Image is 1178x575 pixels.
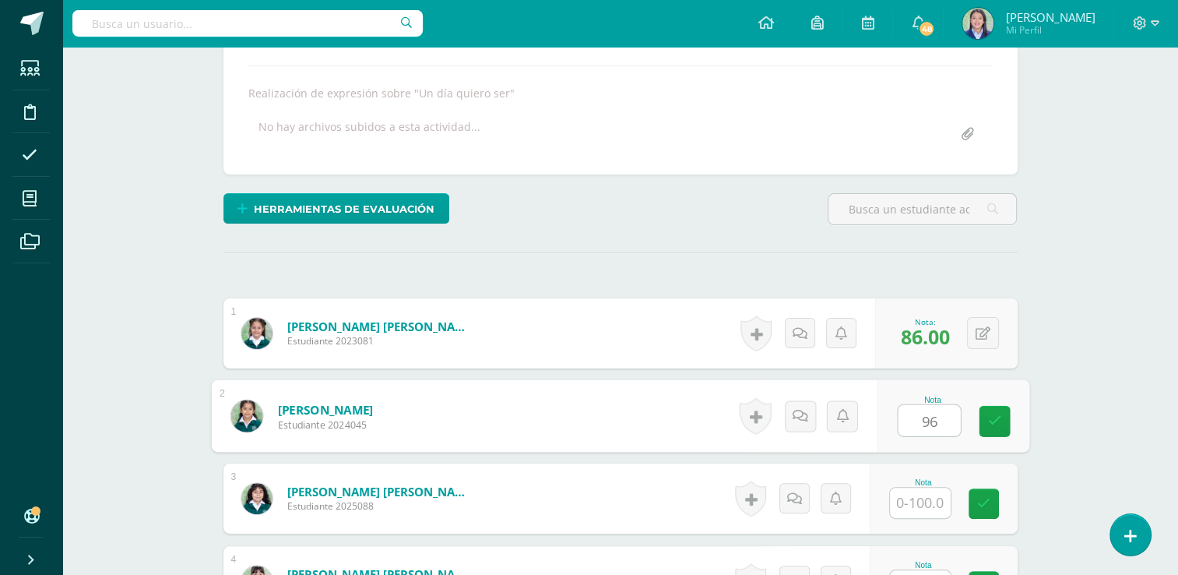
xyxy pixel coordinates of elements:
span: Estudiante 2023081 [287,334,474,347]
span: 48 [918,20,935,37]
span: 86.00 [901,323,950,350]
img: 08683a45b28d72906b27b896c6fc2e1f.png [230,400,262,432]
a: [PERSON_NAME] [PERSON_NAME] [287,484,474,499]
div: Nota: [901,316,950,327]
span: [PERSON_NAME] [1005,9,1095,25]
a: [PERSON_NAME] [PERSON_NAME] [287,319,474,334]
img: 365d1c4eba297fb889b615c347f37a8e.png [241,483,273,514]
input: 0-100.0 [890,488,951,518]
div: Realización de expresión sobre "Un día quiero ser" [242,86,999,101]
div: Nota [897,395,968,404]
input: Busca un usuario... [72,10,423,37]
div: No hay archivos subidos a esta actividad... [258,119,480,150]
div: Nota [889,561,958,570]
a: [PERSON_NAME] [277,401,373,418]
span: Estudiante 2024045 [277,418,373,432]
span: Mi Perfil [1005,23,1095,37]
span: Estudiante 2025088 [287,499,474,513]
a: Herramientas de evaluación [223,193,449,224]
input: Busca un estudiante aquí... [828,194,1016,224]
input: 0-100.0 [898,405,960,436]
span: Herramientas de evaluación [254,195,434,224]
img: 214190b0e496508f121fcf4a4618c20c.png [962,8,993,39]
div: Nota [889,478,958,487]
img: 4666231f8cda7e7b7d5509cbce04a61d.png [241,318,273,349]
